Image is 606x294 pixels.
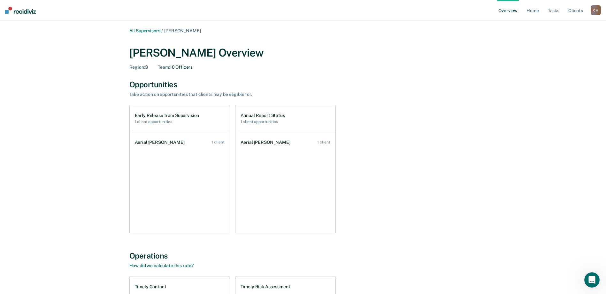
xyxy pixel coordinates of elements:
[211,140,224,144] div: 1 client
[129,80,477,89] div: Opportunities
[591,5,601,15] button: CH
[164,28,201,33] span: [PERSON_NAME]
[591,5,601,15] div: C H
[160,28,164,33] span: /
[135,113,199,118] h1: Early Release from Supervision
[135,140,187,145] div: Aerial [PERSON_NAME]
[158,65,170,70] span: Team :
[241,113,285,118] h1: Annual Report Status
[241,140,293,145] div: Aerial [PERSON_NAME]
[238,133,335,151] a: Aerial [PERSON_NAME] 1 client
[129,28,160,33] a: All Supervisors
[135,120,199,124] h2: 1 client opportunities
[129,65,148,70] div: 3
[129,65,145,70] span: Region :
[132,133,230,151] a: Aerial [PERSON_NAME] 1 client
[584,272,600,288] iframe: Intercom live chat
[129,263,194,268] a: How did we calculate this rate?
[129,251,477,260] div: Operations
[241,120,285,124] h2: 1 client opportunities
[135,284,166,290] h1: Timely Contact
[317,140,330,144] div: 1 client
[129,92,353,97] div: Take action on opportunities that clients may be eligible for.
[241,284,290,290] h1: Timely Risk Assessment
[158,65,193,70] div: 10 Officers
[129,46,477,59] div: [PERSON_NAME] Overview
[5,7,36,14] img: Recidiviz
